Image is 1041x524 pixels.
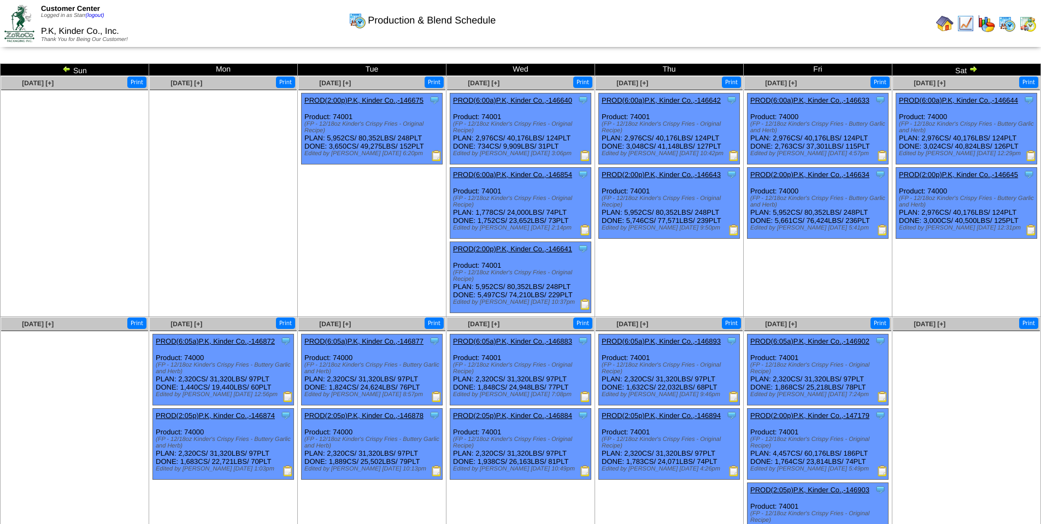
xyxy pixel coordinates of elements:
[580,225,591,235] img: Production Report
[899,150,1037,157] div: Edited by [PERSON_NAME] [DATE] 12:29pm
[728,391,739,402] img: Production Report
[453,299,591,305] div: Edited by [PERSON_NAME] [DATE] 10:37pm
[170,79,202,87] a: [DATE] [+]
[1019,76,1038,88] button: Print
[580,466,591,476] img: Production Report
[1026,150,1037,161] img: Production Report
[599,334,740,405] div: Product: 74001 PLAN: 2,320CS / 31,320LBS / 97PLT DONE: 1,632CS / 22,032LBS / 68PLT
[728,225,739,235] img: Production Report
[453,245,572,253] a: PROD(2:00p)P.K, Kinder Co.,-146641
[1019,15,1037,32] img: calendarinout.gif
[453,362,591,375] div: (FP - 12/18oz Kinder's Crispy Fries - Original Recipe)
[453,225,591,231] div: Edited by [PERSON_NAME] [DATE] 2:14pm
[1019,317,1038,329] button: Print
[1024,169,1034,180] img: Tooltip
[722,317,741,329] button: Print
[877,225,888,235] img: Production Report
[899,121,1037,134] div: (FP - 12/18oz Kinder's Crispy Fries - Buttery Garlic and Herb)
[914,320,945,328] span: [DATE] [+]
[304,96,424,104] a: PROD(2:00p)P.K, Kinder Co.,-146675
[450,93,591,164] div: Product: 74001 PLAN: 2,976CS / 40,176LBS / 124PLT DONE: 734CS / 9,909LBS / 31PLT
[896,168,1037,239] div: Product: 74000 PLAN: 2,976CS / 40,176LBS / 124PLT DONE: 3,000CS / 40,500LBS / 125PLT
[599,409,740,480] div: Product: 74001 PLAN: 2,320CS / 31,320LBS / 97PLT DONE: 1,783CS / 24,071LBS / 74PLT
[425,317,444,329] button: Print
[41,27,119,36] span: P.K, Kinder Co., Inc.
[4,5,34,42] img: ZoRoCo_Logo(Green%26Foil)%20jpg.webp
[936,15,954,32] img: home.gif
[429,95,440,105] img: Tooltip
[22,79,54,87] span: [DATE] [+]
[602,411,721,420] a: PROD(2:05p)P.K, Kinder Co.,-146894
[726,95,737,105] img: Tooltip
[573,317,592,329] button: Print
[170,320,202,328] a: [DATE] [+]
[599,93,740,164] div: Product: 74001 PLAN: 2,976CS / 40,176LBS / 124PLT DONE: 3,048CS / 41,148LBS / 127PLT
[156,362,293,375] div: (FP - 12/18oz Kinder's Crispy Fries - Buttery Garlic and Herb)
[750,486,869,494] a: PROD(2:05p)P.K, Kinder Co.,-146903
[156,436,293,449] div: (FP - 12/18oz Kinder's Crispy Fries - Buttery Garlic and Herb)
[578,95,589,105] img: Tooltip
[748,334,889,405] div: Product: 74001 PLAN: 2,320CS / 31,320LBS / 97PLT DONE: 1,868CS / 25,218LBS / 78PLT
[599,168,740,239] div: Product: 74001 PLAN: 5,952CS / 80,352LBS / 248PLT DONE: 5,746CS / 77,571LBS / 239PLT
[453,121,591,134] div: (FP - 12/18oz Kinder's Crispy Fries - Original Recipe)
[750,391,888,398] div: Edited by [PERSON_NAME] [DATE] 7:24pm
[726,335,737,346] img: Tooltip
[602,96,721,104] a: PROD(6:00a)P.K, Kinder Co.,-146642
[446,64,595,76] td: Wed
[595,64,744,76] td: Thu
[748,168,889,239] div: Product: 74000 PLAN: 5,952CS / 80,352LBS / 248PLT DONE: 5,661CS / 76,424LBS / 236PLT
[877,150,888,161] img: Production Report
[602,337,721,345] a: PROD(6:05a)P.K, Kinder Co.,-146893
[877,466,888,476] img: Production Report
[765,320,797,328] a: [DATE] [+]
[978,15,995,32] img: graph.gif
[750,96,869,104] a: PROD(6:00a)P.K, Kinder Co.,-146633
[468,79,499,87] a: [DATE] [+]
[450,168,591,239] div: Product: 74001 PLAN: 1,778CS / 24,000LBS / 74PLT DONE: 1,752CS / 23,652LBS / 73PLT
[765,79,797,87] a: [DATE] [+]
[899,195,1037,208] div: (FP - 12/18oz Kinder's Crispy Fries - Buttery Garlic and Herb)
[127,76,146,88] button: Print
[871,317,890,329] button: Print
[156,337,275,345] a: PROD(6:05a)P.K, Kinder Co.,-146872
[153,409,294,480] div: Product: 74000 PLAN: 2,320CS / 31,320LBS / 97PLT DONE: 1,683CS / 22,721LBS / 70PLT
[431,466,442,476] img: Production Report
[431,391,442,402] img: Production Report
[578,243,589,254] img: Tooltip
[349,11,366,29] img: calendarprod.gif
[149,64,298,76] td: Mon
[875,95,886,105] img: Tooltip
[283,466,293,476] img: Production Report
[602,170,721,179] a: PROD(2:00p)P.K, Kinder Co.,-146643
[750,411,869,420] a: PROD(2:00p)P.K, Kinder Co.,-147179
[744,64,892,76] td: Fri
[892,64,1041,76] td: Sat
[298,64,446,76] td: Tue
[450,242,591,313] div: Product: 74001 PLAN: 5,952CS / 80,352LBS / 248PLT DONE: 5,497CS / 74,210LBS / 229PLT
[453,269,591,282] div: (FP - 12/18oz Kinder's Crispy Fries - Original Recipe)
[998,15,1016,32] img: calendarprod.gif
[602,362,739,375] div: (FP - 12/18oz Kinder's Crispy Fries - Original Recipe)
[304,362,442,375] div: (FP - 12/18oz Kinder's Crispy Fries - Buttery Garlic and Herb)
[602,436,739,449] div: (FP - 12/18oz Kinder's Crispy Fries - Original Recipe)
[750,121,888,134] div: (FP - 12/18oz Kinder's Crispy Fries - Buttery Garlic and Herb)
[578,169,589,180] img: Tooltip
[726,169,737,180] img: Tooltip
[304,391,442,398] div: Edited by [PERSON_NAME] [DATE] 8:57pm
[368,15,496,26] span: Production & Blend Schedule
[453,391,591,398] div: Edited by [PERSON_NAME] [DATE] 7:08pm
[453,170,572,179] a: PROD(6:00a)P.K, Kinder Co.,-146854
[319,79,351,87] a: [DATE] [+]
[875,335,886,346] img: Tooltip
[304,436,442,449] div: (FP - 12/18oz Kinder's Crispy Fries - Buttery Garlic and Herb)
[304,466,442,472] div: Edited by [PERSON_NAME] [DATE] 10:13pm
[319,320,351,328] span: [DATE] [+]
[750,436,888,449] div: (FP - 12/18oz Kinder's Crispy Fries - Original Recipe)
[914,79,945,87] a: [DATE] [+]
[425,76,444,88] button: Print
